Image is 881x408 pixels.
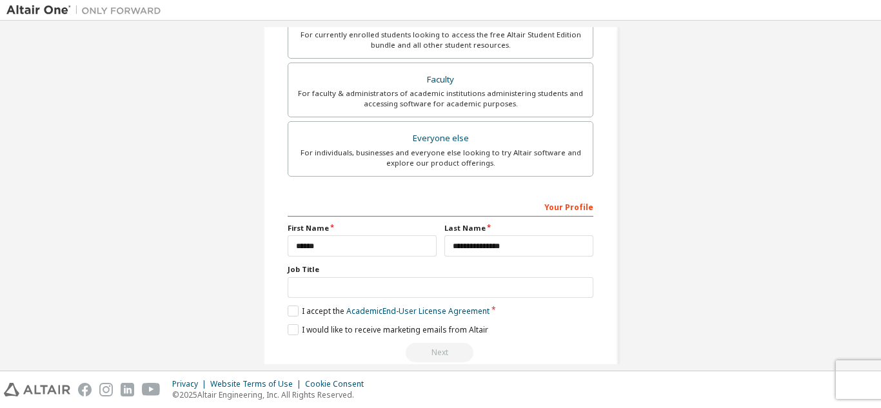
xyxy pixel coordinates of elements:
p: © 2025 Altair Engineering, Inc. All Rights Reserved. [172,389,371,400]
img: linkedin.svg [121,383,134,396]
label: Last Name [444,223,593,233]
div: Everyone else [296,130,585,148]
a: Academic End-User License Agreement [346,306,490,316]
div: For currently enrolled students looking to access the free Altair Student Edition bundle and all ... [296,30,585,50]
img: facebook.svg [78,383,92,396]
div: Privacy [172,379,210,389]
img: instagram.svg [99,383,113,396]
label: I accept the [288,306,490,316]
label: I would like to receive marketing emails from Altair [288,324,488,335]
div: Your Profile [288,196,593,217]
label: Job Title [288,264,593,275]
div: Faculty [296,71,585,89]
img: Altair One [6,4,168,17]
div: Cookie Consent [305,379,371,389]
div: For faculty & administrators of academic institutions administering students and accessing softwa... [296,88,585,109]
div: Website Terms of Use [210,379,305,389]
img: youtube.svg [142,383,161,396]
div: For individuals, businesses and everyone else looking to try Altair software and explore our prod... [296,148,585,168]
img: altair_logo.svg [4,383,70,396]
label: First Name [288,223,437,233]
div: Read and acccept EULA to continue [288,343,593,362]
